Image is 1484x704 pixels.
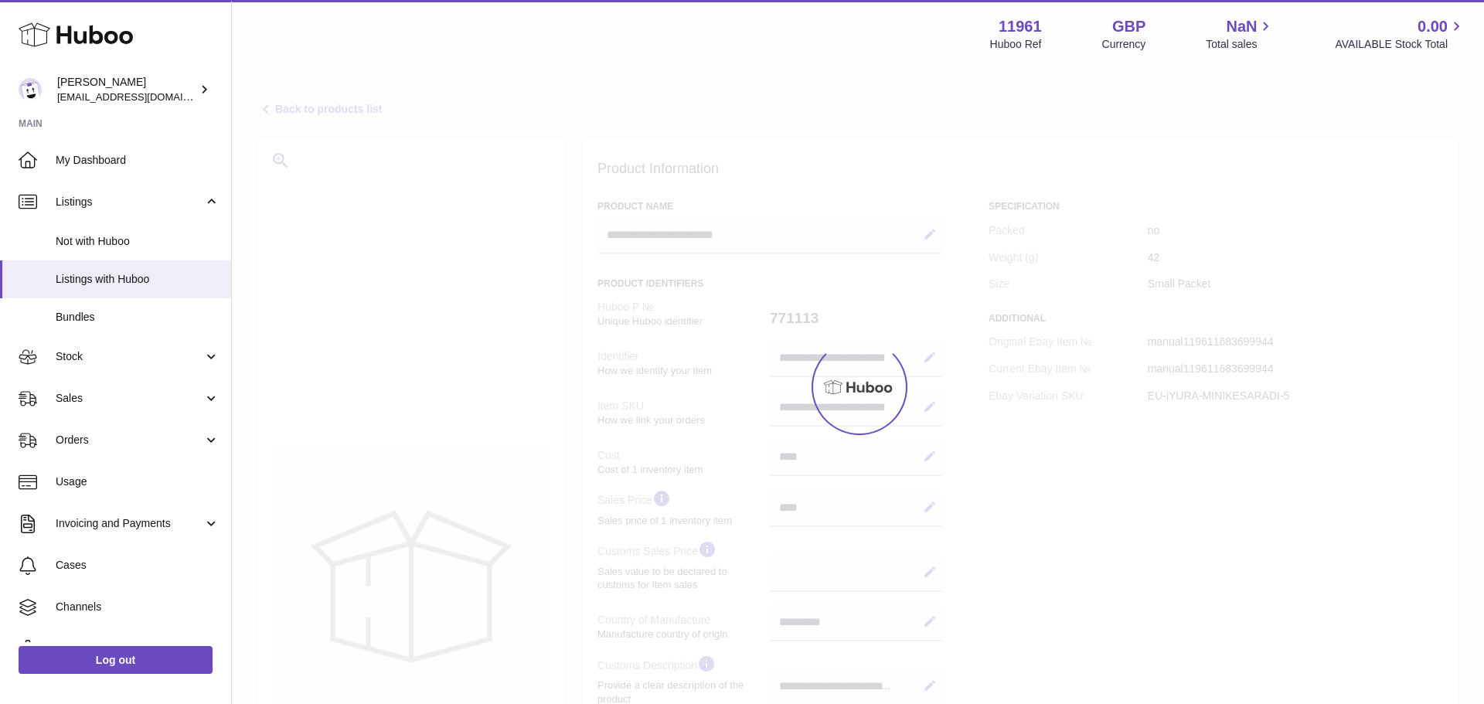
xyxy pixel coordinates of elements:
a: Log out [19,646,213,674]
strong: GBP [1112,16,1145,37]
span: Listings [56,195,203,209]
a: NaN Total sales [1206,16,1275,52]
span: NaN [1226,16,1257,37]
span: My Dashboard [56,153,220,168]
span: Not with Huboo [56,234,220,249]
span: Cases [56,558,220,573]
span: Settings [56,641,220,656]
img: internalAdmin-11961@internal.huboo.com [19,78,42,101]
strong: 11961 [999,16,1042,37]
span: Total sales [1206,37,1275,52]
div: Huboo Ref [990,37,1042,52]
span: 0.00 [1418,16,1448,37]
div: Currency [1102,37,1146,52]
span: Bundles [56,310,220,325]
span: Listings with Huboo [56,272,220,287]
a: 0.00 AVAILABLE Stock Total [1335,16,1465,52]
div: [PERSON_NAME] [57,75,196,104]
span: Usage [56,474,220,489]
span: Sales [56,391,203,406]
span: Invoicing and Payments [56,516,203,531]
span: Channels [56,600,220,614]
span: AVAILABLE Stock Total [1335,37,1465,52]
span: Orders [56,433,203,447]
span: [EMAIL_ADDRESS][DOMAIN_NAME] [57,90,227,103]
span: Stock [56,349,203,364]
